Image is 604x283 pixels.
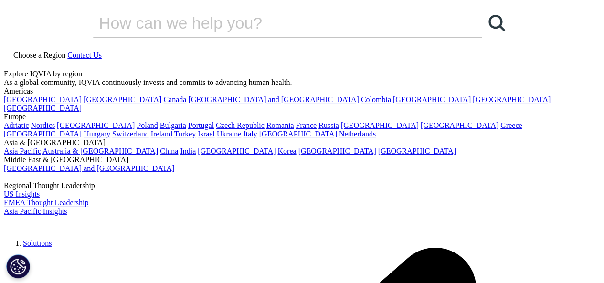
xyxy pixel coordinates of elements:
a: Asia Pacific [4,147,41,155]
a: Italy [243,130,257,138]
a: Colombia [361,95,391,104]
div: Regional Thought Leadership [4,181,600,190]
a: Israel [198,130,215,138]
a: [GEOGRAPHIC_DATA] [4,95,82,104]
a: Russia [318,121,339,129]
a: France [296,121,317,129]
a: Czech Republic [216,121,265,129]
a: [GEOGRAPHIC_DATA] [341,121,419,129]
a: [GEOGRAPHIC_DATA] [298,147,376,155]
a: [GEOGRAPHIC_DATA] [421,121,498,129]
a: Ireland [151,130,172,138]
a: Turkey [174,130,196,138]
img: IQVIA Healthcare Information Technology and Pharma Clinical Research Company [4,216,80,230]
a: Adriatic [4,121,29,129]
a: Contact Us [67,51,102,59]
a: [GEOGRAPHIC_DATA] [84,95,161,104]
a: [GEOGRAPHIC_DATA] [473,95,551,104]
a: [GEOGRAPHIC_DATA] [4,130,82,138]
a: Poland [137,121,158,129]
div: Asia & [GEOGRAPHIC_DATA] [4,138,600,147]
div: As a global community, IQVIA continuously invests and commits to advancing human health. [4,78,600,87]
a: Asia Pacific Insights [4,207,67,215]
a: [GEOGRAPHIC_DATA] and [GEOGRAPHIC_DATA] [188,95,359,104]
a: Solutions [23,239,52,247]
a: Bulgaria [160,121,186,129]
a: [GEOGRAPHIC_DATA] [259,130,337,138]
a: China [160,147,178,155]
a: Korea [277,147,296,155]
a: [GEOGRAPHIC_DATA] [4,104,82,112]
div: Explore IQVIA by region [4,70,600,78]
div: Middle East & [GEOGRAPHIC_DATA] [4,156,600,164]
a: Portugal [188,121,214,129]
a: [GEOGRAPHIC_DATA] [378,147,456,155]
div: Americas [4,87,600,95]
a: [GEOGRAPHIC_DATA] and [GEOGRAPHIC_DATA] [4,164,174,172]
button: Cookies Settings [6,254,30,278]
a: Nordics [31,121,55,129]
div: Europe [4,113,600,121]
a: EMEA Thought Leadership [4,199,88,207]
a: Ukraine [217,130,242,138]
a: Romania [266,121,294,129]
a: Canada [163,95,186,104]
svg: Search [488,15,505,31]
a: Switzerland [112,130,148,138]
a: Australia & [GEOGRAPHIC_DATA] [42,147,158,155]
input: Search [93,9,455,37]
a: US Insights [4,190,40,198]
a: [GEOGRAPHIC_DATA] [57,121,135,129]
a: Search [482,9,511,37]
a: [GEOGRAPHIC_DATA] [198,147,276,155]
a: Greece [500,121,522,129]
a: Netherlands [339,130,376,138]
a: Hungary [84,130,110,138]
span: Choose a Region [13,51,65,59]
a: India [180,147,196,155]
a: [GEOGRAPHIC_DATA] [393,95,471,104]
